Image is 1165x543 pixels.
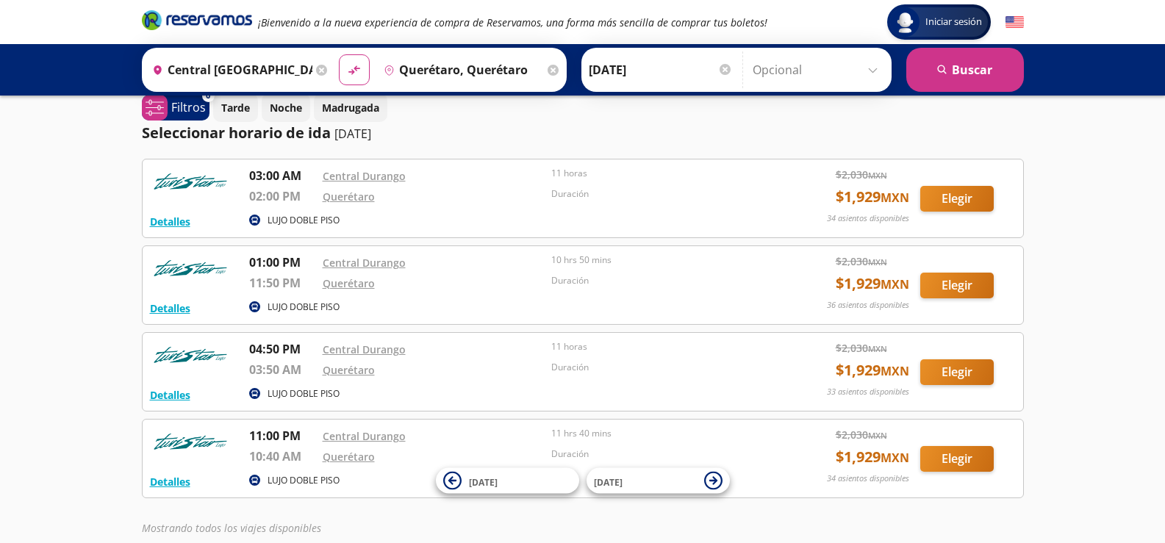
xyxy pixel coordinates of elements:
p: 03:00 AM [249,167,315,184]
p: 34 asientos disponibles [827,472,909,485]
p: 11 hrs 40 mins [551,427,773,440]
button: 0Filtros [142,95,209,121]
a: Central Durango [323,429,406,443]
span: [DATE] [469,475,498,488]
em: ¡Bienvenido a la nueva experiencia de compra de Reservamos, una forma más sencilla de comprar tus... [258,15,767,29]
button: Madrugada [314,93,387,122]
p: Filtros [171,98,206,116]
button: Elegir [920,446,994,472]
button: Detalles [150,214,190,229]
input: Opcional [753,51,884,88]
p: Seleccionar horario de ida [142,122,331,144]
button: Tarde [213,93,258,122]
span: 0 [206,90,210,102]
small: MXN [881,450,909,466]
button: Detalles [150,301,190,316]
a: Querétaro [323,363,375,377]
button: Detalles [150,474,190,489]
span: [DATE] [594,475,623,488]
small: MXN [868,170,887,181]
input: Buscar Origen [146,51,312,88]
span: $ 1,929 [836,273,909,295]
p: LUJO DOBLE PISO [268,474,340,487]
p: Tarde [221,100,250,115]
p: Duración [551,187,773,201]
p: 11:00 PM [249,427,315,445]
span: $ 1,929 [836,446,909,468]
p: 11 horas [551,167,773,180]
a: Central Durango [323,342,406,356]
p: 10:40 AM [249,447,315,465]
p: LUJO DOBLE PISO [268,301,340,314]
p: 04:50 PM [249,340,315,358]
p: LUJO DOBLE PISO [268,214,340,227]
p: 01:00 PM [249,253,315,271]
p: Madrugada [322,100,379,115]
a: Brand Logo [142,9,252,35]
button: [DATE] [587,468,730,494]
button: [DATE] [436,468,579,494]
button: Detalles [150,387,190,403]
p: 11 horas [551,340,773,353]
p: 10 hrs 50 mins [551,253,773,267]
span: $ 2,030 [836,340,887,356]
small: MXN [868,256,887,267]
i: Brand Logo [142,9,252,31]
span: $ 2,030 [836,167,887,182]
button: Elegir [920,273,994,298]
span: Iniciar sesión [920,15,988,29]
p: 33 asientos disponibles [827,386,909,398]
p: 34 asientos disponibles [827,212,909,225]
small: MXN [881,363,909,379]
small: MXN [868,343,887,354]
p: Noche [270,100,302,115]
span: $ 1,929 [836,186,909,208]
p: Duración [551,361,773,374]
a: Querétaro [323,450,375,464]
a: Central Durango [323,169,406,183]
img: RESERVAMOS [150,167,231,196]
a: Central Durango [323,256,406,270]
small: MXN [881,190,909,206]
p: 02:00 PM [249,187,315,205]
p: [DATE] [334,125,371,143]
a: Querétaro [323,276,375,290]
input: Elegir Fecha [589,51,733,88]
small: MXN [868,430,887,441]
button: Elegir [920,359,994,385]
img: RESERVAMOS [150,340,231,370]
a: Querétaro [323,190,375,204]
p: 36 asientos disponibles [827,299,909,312]
span: $ 2,030 [836,253,887,269]
p: 03:50 AM [249,361,315,378]
em: Mostrando todos los viajes disponibles [142,521,321,535]
span: $ 2,030 [836,427,887,442]
p: Duración [551,447,773,461]
p: Duración [551,274,773,287]
img: RESERVAMOS [150,427,231,456]
small: MXN [881,276,909,292]
input: Buscar Destino [378,51,544,88]
button: Buscar [906,48,1024,92]
button: Elegir [920,186,994,212]
p: 11:50 PM [249,274,315,292]
span: $ 1,929 [836,359,909,381]
button: Noche [262,93,310,122]
p: LUJO DOBLE PISO [268,387,340,400]
button: English [1006,13,1024,32]
img: RESERVAMOS [150,253,231,283]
